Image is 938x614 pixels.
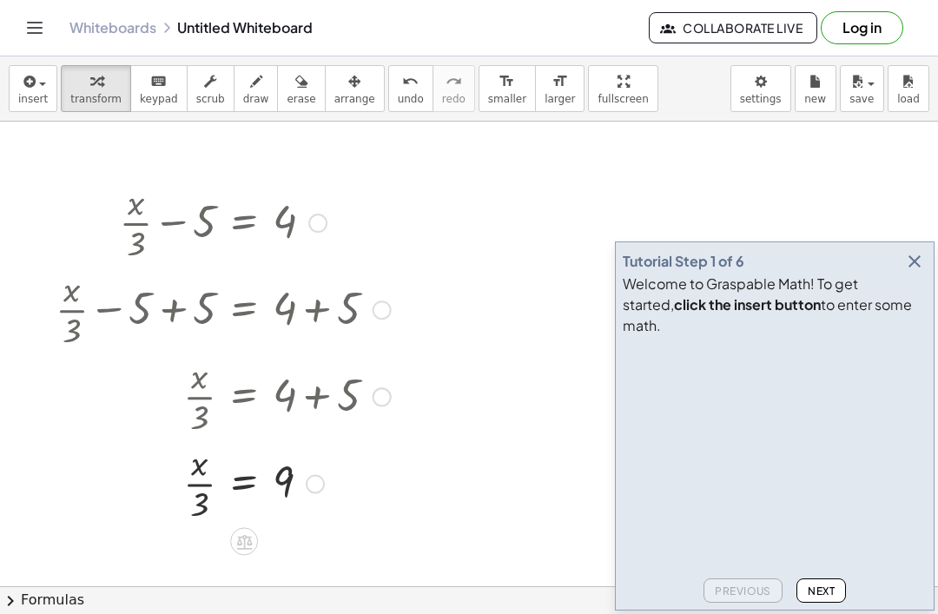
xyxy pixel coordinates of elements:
[488,93,526,105] span: smaller
[442,93,466,105] span: redo
[234,65,279,112] button: draw
[840,65,884,112] button: save
[730,65,791,112] button: settings
[187,65,234,112] button: scrub
[196,93,225,105] span: scrub
[804,93,826,105] span: new
[674,295,821,314] b: click the insert button
[150,71,167,92] i: keyboard
[70,93,122,105] span: transform
[849,93,874,105] span: save
[446,71,462,92] i: redo
[588,65,657,112] button: fullscreen
[821,11,903,44] button: Log in
[388,65,433,112] button: undoundo
[21,14,49,42] button: Toggle navigation
[623,251,744,272] div: Tutorial Step 1 of 6
[69,19,156,36] a: Whiteboards
[243,93,269,105] span: draw
[808,584,835,597] span: Next
[230,528,258,556] div: Apply the same math to both sides of the equation
[535,65,585,112] button: format_sizelarger
[664,20,803,36] span: Collaborate Live
[433,65,475,112] button: redoredo
[18,93,48,105] span: insert
[897,93,920,105] span: load
[623,274,927,336] div: Welcome to Graspable Math! To get started, to enter some math.
[325,65,385,112] button: arrange
[598,93,648,105] span: fullscreen
[61,65,131,112] button: transform
[130,65,188,112] button: keyboardkeypad
[552,71,568,92] i: format_size
[140,93,178,105] span: keypad
[740,93,782,105] span: settings
[499,71,515,92] i: format_size
[9,65,57,112] button: insert
[796,578,846,603] button: Next
[334,93,375,105] span: arrange
[277,65,325,112] button: erase
[649,12,817,43] button: Collaborate Live
[888,65,929,112] button: load
[402,71,419,92] i: undo
[545,93,575,105] span: larger
[795,65,836,112] button: new
[479,65,536,112] button: format_sizesmaller
[398,93,424,105] span: undo
[287,93,315,105] span: erase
